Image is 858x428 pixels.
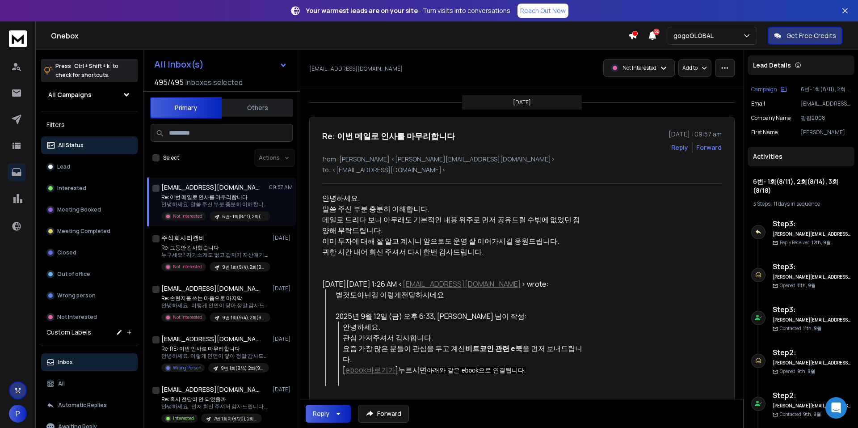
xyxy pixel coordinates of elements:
h6: Step 3 : [773,261,851,272]
p: 6번- 1회(8/11), 2회(8/14), 3회(8/18) [222,213,265,220]
p: [EMAIL_ADDRESS][DOMAIN_NAME] [309,65,403,72]
p: 9번 1회(9/4), 2회(9/6),3회(9/9) [221,365,264,372]
span: 11 days in sequence [774,200,820,208]
span: 12th, 9월 [812,239,831,246]
p: Wrong Person [173,364,201,371]
label: Select [163,154,179,161]
p: Re: RE: 이번 인사로 마무리합니다 [161,345,269,352]
p: Not Interested [173,314,202,321]
h6: Step 3 : [773,218,851,229]
p: 누구세요? 자기소개도 없고 갑자기 자산얘기를 [161,251,269,258]
button: Forward [358,405,409,423]
p: 6번- 1회(8/11), 2회(8/14), 3회(8/18) [801,86,851,93]
h6: Step 2 : [773,390,851,401]
p: Company Name [751,114,791,122]
p: Not Interested [173,263,202,270]
div: Forward [696,143,722,152]
p: Add to [682,64,698,72]
p: Not Interested [622,64,656,72]
p: Email [751,100,765,107]
div: 이미 투자에 대해 잘 알고 계시니 앞으로도 운영 잘 이어가시길 응원드립니다. 귀한 시간 내어 회신 주셔서 다시 한번 감사드립니다. [322,236,583,257]
p: 안녕하세요. 먼저 회신 주셔서 감사드립니다. 말씀 주신 [161,403,269,410]
span: 9th, 9월 [803,411,821,417]
h6: [PERSON_NAME][EMAIL_ADDRESS][DOMAIN_NAME] [773,274,851,280]
p: to: <[EMAIL_ADDRESS][DOMAIN_NAME]> [322,165,722,174]
p: 9번 1회(9/4), 2회(9/6),3회(9/9) [222,314,265,321]
button: Campaign [751,86,787,93]
h3: Custom Labels [46,328,91,337]
h6: [PERSON_NAME][EMAIL_ADDRESS][DOMAIN_NAME] [773,317,851,323]
p: All Status [58,142,84,149]
h6: Step 2 : [773,347,851,358]
span: 3 Steps [753,200,770,208]
p: 9번 1회(9/4), 2회(9/6),3회(9/9) [222,264,265,271]
div: 별것도아닌걸 이렇게전달하시네요 [336,289,584,300]
h1: [EMAIL_ADDRESS][DOMAIN_NAME] [161,183,260,192]
h3: Filters [41,119,138,131]
button: Reply [306,405,351,423]
p: Lead [57,163,70,170]
div: 안녕하세요. 관심 가져주셔서 감사합니다. [343,322,583,343]
div: Open Intercom Messenger [825,397,847,419]
p: Automatic Replies [58,402,107,409]
p: First Name [751,129,778,136]
button: All Status [41,136,138,154]
p: [DATE] : 09:57 am [669,130,722,139]
span: 11th, 9월 [803,325,821,331]
p: Campaign [751,86,777,93]
p: 팝팝2008 [801,114,851,122]
div: Reply [313,409,329,418]
p: 7번 1회차(8/20), 2회차(8/24), 3회차(8/31) [214,415,257,422]
p: [DATE] [273,234,293,242]
p: 안녕하세요. 이렇게 인연이 닿아 정말 감사드립니다. 무엇보다도 [161,302,269,309]
p: [DATE] [273,386,293,393]
p: 안녕하세요. 말씀 주신 부분 충분히 이해합니다. 메일로 [161,201,269,208]
button: Interested [41,179,138,197]
button: All [41,375,138,393]
p: Re: 이번 메일로 인사를 마무리합니다 [161,194,269,201]
p: Reply Received [780,239,831,246]
h3: Inboxes selected [185,77,243,88]
a: Reach Out Now [517,4,568,18]
p: Opened [780,368,815,375]
img: logo [9,30,27,47]
button: Not Interested [41,308,138,326]
span: 9th, 9월 [797,368,815,374]
button: Meeting Booked [41,201,138,219]
button: Lead [41,158,138,176]
p: Re: 손편지를 쓰는 마음으로 마지막 [161,295,269,302]
p: [PERSON_NAME] [801,129,851,136]
span: 아래와 같은 ebook으로 연결됩니다. [427,367,526,374]
p: Get Free Credits [786,31,836,40]
p: Reach Out Now [520,6,566,15]
div: 요즘 가장 많은 분들이 관심을 두고 계신 을 먼저 보내드립니다. [ ]누르시면 [343,343,583,375]
p: Interested [173,415,194,422]
p: Closed [57,249,76,256]
h1: All Inbox(s) [154,60,204,69]
p: – Turn visits into conversations [306,6,510,15]
button: Others [222,98,293,118]
p: Not Interested [173,213,202,220]
strong: 비트코인 관련 e북 [465,343,522,353]
p: Lead Details [753,61,791,70]
p: [DATE] [273,335,293,343]
p: Press to check for shortcuts. [55,62,118,80]
span: 495 / 495 [154,77,184,88]
p: Not Interested [57,314,97,321]
p: [DATE] [273,285,293,292]
p: Re: 그동안 감사했습니다 [161,244,269,251]
span: Ctrl + Shift + k [73,61,111,71]
button: Inbox [41,353,138,371]
h1: Onebox [51,30,628,41]
p: Wrong person [57,292,96,299]
div: Activities [748,147,854,166]
h6: [PERSON_NAME][EMAIL_ADDRESS][DOMAIN_NAME] [773,403,851,409]
button: Automatic Replies [41,396,138,414]
p: 09:57 AM [269,184,293,191]
div: [DATE][DATE] 1:26 AM < > wrote: [322,279,583,289]
p: All [58,380,65,387]
button: Reply [671,143,688,152]
p: Contacted [780,411,821,418]
p: Meeting Completed [57,228,110,235]
h1: All Campaigns [48,90,92,99]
